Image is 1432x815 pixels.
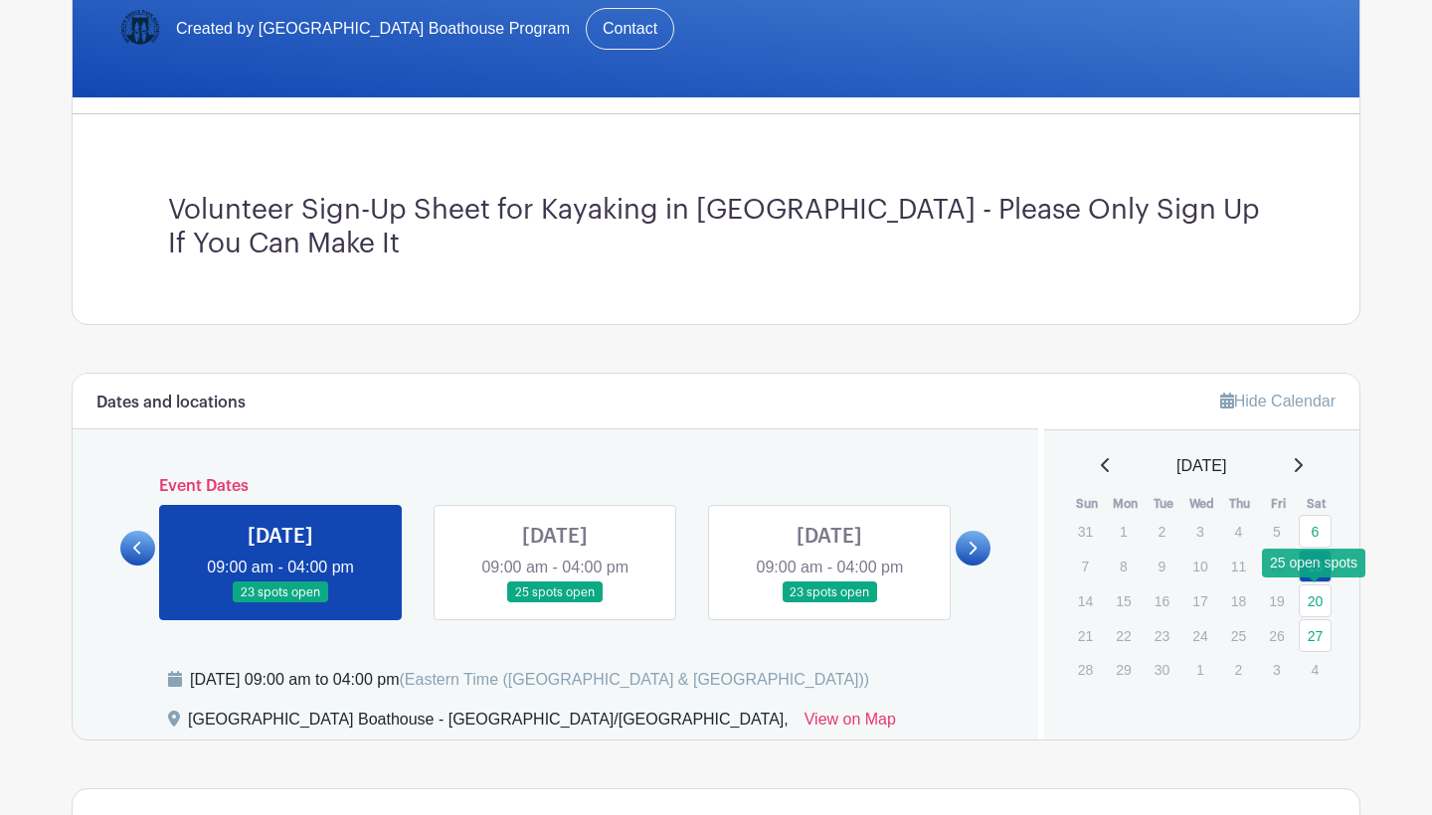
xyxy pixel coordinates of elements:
[1146,620,1178,651] p: 23
[155,477,956,496] h6: Event Dates
[1107,551,1140,581] p: 8
[1299,619,1332,652] a: 27
[1222,551,1255,581] p: 11
[1183,551,1216,581] p: 10
[1107,585,1140,616] p: 15
[1183,585,1216,616] p: 17
[1222,654,1255,685] p: 2
[586,8,674,50] a: Contact
[168,194,1264,260] h3: Volunteer Sign-Up Sheet for Kayaking in [GEOGRAPHIC_DATA] - Please Only Sign Up If You Can Make It
[188,708,789,739] div: [GEOGRAPHIC_DATA] Boathouse - [GEOGRAPHIC_DATA]/[GEOGRAPHIC_DATA],
[1260,654,1293,685] p: 3
[1068,494,1107,514] th: Sun
[1069,620,1102,651] p: 21
[1260,585,1293,616] p: 19
[176,17,570,41] span: Created by [GEOGRAPHIC_DATA] Boathouse Program
[1107,516,1140,547] p: 1
[1069,551,1102,581] p: 7
[1146,516,1178,547] p: 2
[1183,654,1216,685] p: 1
[1299,515,1332,548] a: 6
[96,394,246,412] h6: Dates and locations
[805,708,896,739] a: View on Map
[1069,585,1102,616] p: 14
[1260,551,1293,581] p: 12
[1260,516,1293,547] p: 5
[1145,494,1183,514] th: Tue
[1222,620,1255,651] p: 25
[1299,584,1332,617] a: 20
[1183,516,1216,547] p: 3
[1106,494,1145,514] th: Mon
[1182,494,1221,514] th: Wed
[1146,585,1178,616] p: 16
[120,9,160,49] img: Logo-Title.png
[190,668,869,692] div: [DATE] 09:00 am to 04:00 pm
[1220,393,1336,409] a: Hide Calendar
[1262,549,1365,577] div: 25 open spots
[1146,654,1178,685] p: 30
[1222,516,1255,547] p: 4
[1298,494,1337,514] th: Sat
[399,671,869,688] span: (Eastern Time ([GEOGRAPHIC_DATA] & [GEOGRAPHIC_DATA]))
[1183,620,1216,651] p: 24
[1299,654,1332,685] p: 4
[1222,585,1255,616] p: 18
[1259,494,1298,514] th: Fri
[1260,620,1293,651] p: 26
[1107,620,1140,651] p: 22
[1069,516,1102,547] p: 31
[1069,654,1102,685] p: 28
[1176,454,1226,478] span: [DATE]
[1146,551,1178,581] p: 9
[1107,654,1140,685] p: 29
[1221,494,1260,514] th: Thu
